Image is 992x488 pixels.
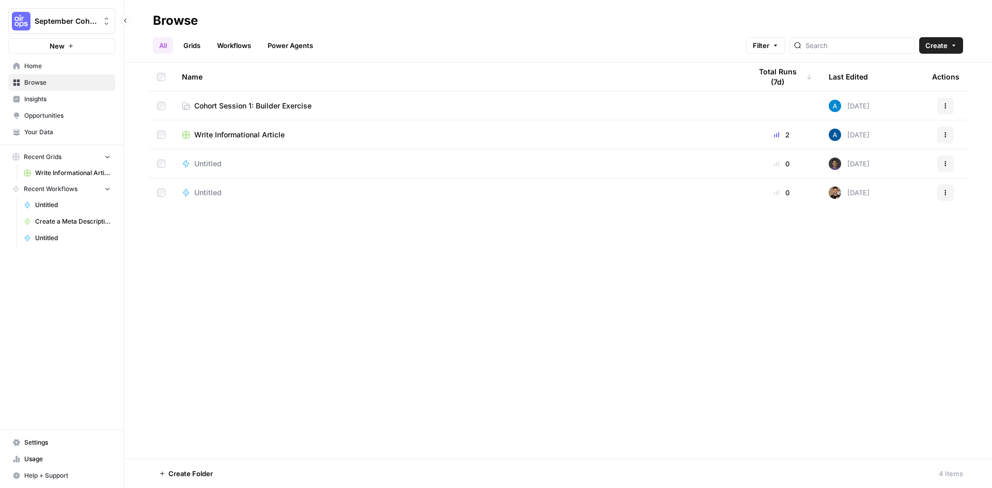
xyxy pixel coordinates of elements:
span: Write Informational Article [194,130,285,140]
span: Insights [24,95,111,104]
button: Workspace: September Cohort [8,8,115,34]
a: Untitled [182,187,735,198]
span: Cohort Session 1: Builder Exercise [194,101,312,111]
button: Help + Support [8,467,115,484]
span: Opportunities [24,111,111,120]
div: [DATE] [829,186,870,199]
img: September Cohort Logo [12,12,30,30]
span: Browse [24,78,111,87]
a: Untitled [19,197,115,213]
a: Power Agents [261,37,319,54]
div: 2 [751,130,812,140]
div: [DATE] [829,100,870,112]
a: Workflows [211,37,257,54]
span: Recent Workflows [24,184,78,194]
a: Browse [8,74,115,91]
span: Recent Grids [24,152,61,162]
a: Usage [8,451,115,467]
span: Create Folder [168,468,213,479]
button: Filter [746,37,785,54]
span: Usage [24,454,111,464]
span: Create a Meta Description ([PERSON_NAME]) [35,217,111,226]
a: Untitled [19,230,115,246]
a: Insights [8,91,115,107]
img: 52v6d42v34ivydbon8qigpzex0ny [829,158,841,170]
span: Help + Support [24,471,111,480]
img: r14hsbufqv3t0k7vcxcnu0vbeixh [829,129,841,141]
div: Actions [932,62,959,91]
div: [DATE] [829,158,870,170]
button: Create [919,37,963,54]
div: Browse [153,12,198,29]
div: Total Runs (7d) [751,62,812,91]
span: Untitled [35,200,111,210]
span: Home [24,61,111,71]
a: Settings [8,434,115,451]
button: New [8,38,115,54]
img: 36rz0nf6lyfqsoxlb67712aiq2cf [829,186,841,199]
button: Create Folder [153,465,219,482]
a: Home [8,58,115,74]
a: Your Data [8,124,115,140]
a: Cohort Session 1: Builder Exercise [182,101,735,111]
div: Name [182,62,735,91]
div: 0 [751,187,812,198]
div: 0 [751,159,812,169]
span: Create [925,40,948,51]
a: Write Informational Article [182,130,735,140]
span: New [50,41,65,51]
a: Write Informational Article [19,165,115,181]
span: Your Data [24,128,111,137]
a: All [153,37,173,54]
button: Recent Grids [8,149,115,165]
input: Search [805,40,910,51]
span: Settings [24,438,111,447]
button: Recent Workflows [8,181,115,197]
a: Grids [177,37,207,54]
span: September Cohort [35,16,97,26]
span: Filter [753,40,769,51]
span: Untitled [194,187,222,198]
a: Opportunities [8,107,115,124]
div: [DATE] [829,129,870,141]
span: Untitled [194,159,222,169]
span: Write Informational Article [35,168,111,178]
img: o3cqybgnmipr355j8nz4zpq1mc6x [829,100,841,112]
a: Create a Meta Description ([PERSON_NAME]) [19,213,115,230]
span: Untitled [35,233,111,243]
div: 4 Items [939,468,963,479]
a: Untitled [182,159,735,169]
div: Last Edited [829,62,868,91]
